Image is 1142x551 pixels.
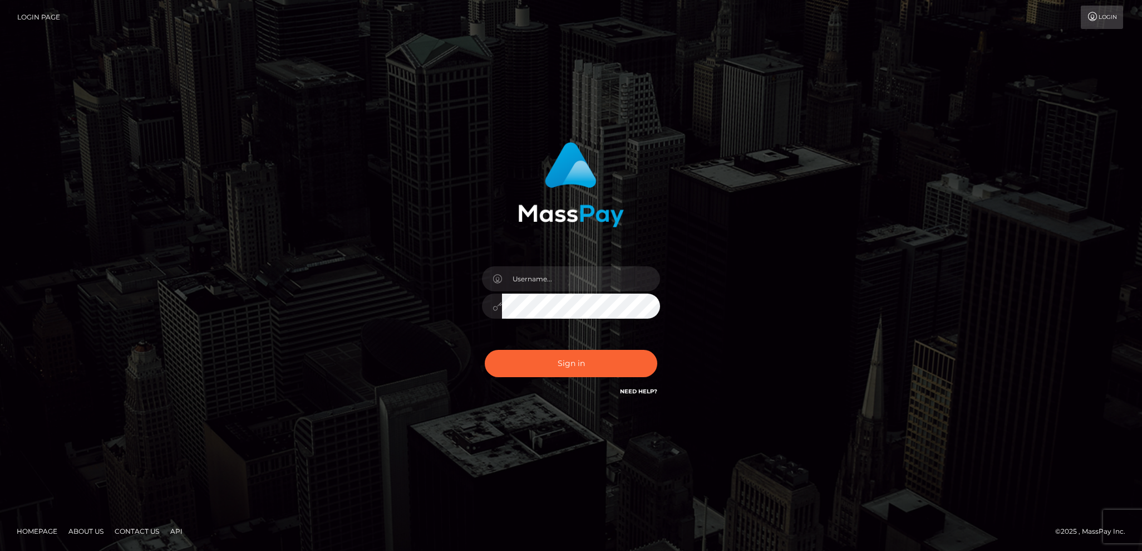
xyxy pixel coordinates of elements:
[17,6,60,29] a: Login Page
[1055,525,1134,538] div: © 2025 , MassPay Inc.
[518,142,624,227] img: MassPay Login
[166,523,187,540] a: API
[110,523,164,540] a: Contact Us
[12,523,62,540] a: Homepage
[64,523,108,540] a: About Us
[502,266,660,291] input: Username...
[620,388,657,395] a: Need Help?
[1081,6,1123,29] a: Login
[485,350,657,377] button: Sign in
